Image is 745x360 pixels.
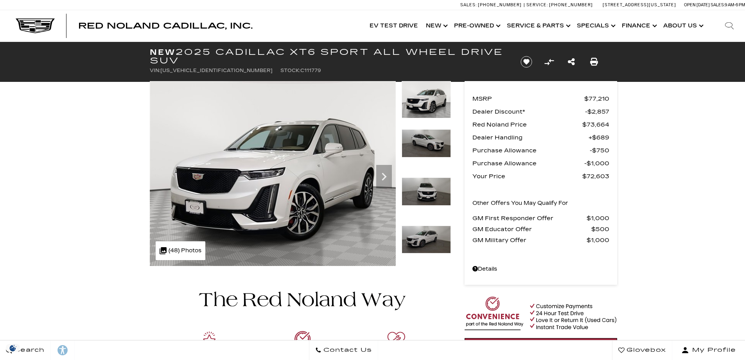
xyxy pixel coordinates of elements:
span: $1,000 [587,213,609,224]
a: Your Price $72,603 [472,171,609,182]
span: My Profile [689,345,736,356]
a: Sales: [PHONE_NUMBER] [460,3,524,7]
span: Dealer Discount* [472,106,585,117]
button: Open user profile menu [672,340,745,360]
a: Service & Parts [503,10,573,42]
img: New 2025 Crystal White Tricoat Cadillac Sport image 3 [402,177,451,206]
span: GM First Responder Offer [472,213,587,224]
span: $72,603 [582,171,609,182]
span: 9 AM-6 PM [725,2,745,7]
a: Dealer Handling $689 [472,132,609,143]
span: $750 [590,145,609,156]
span: VIN: [150,68,160,73]
div: (48) Photos [156,241,205,260]
span: $500 [591,224,609,235]
span: Search [12,345,45,356]
a: Glovebox [612,340,672,360]
span: $1,000 [584,158,609,169]
a: Purchase Allowance $750 [472,145,609,156]
span: Dealer Handling [472,132,589,143]
img: New 2025 Crystal White Tricoat Cadillac Sport image 1 [402,81,451,118]
span: Sales: [711,2,725,7]
a: [STREET_ADDRESS][US_STATE] [603,2,676,7]
span: Contact Us [321,345,372,356]
span: Service: [526,2,548,7]
span: GM Educator Offer [472,224,591,235]
span: $1,000 [587,235,609,246]
span: Sales: [460,2,477,7]
a: New [422,10,450,42]
span: Stock: [280,68,300,73]
a: About Us [659,10,706,42]
span: Open [DATE] [684,2,710,7]
a: Specials [573,10,618,42]
span: [US_VEHICLE_IDENTIFICATION_NUMBER] [160,68,273,73]
span: $2,857 [585,106,609,117]
a: Purchase Allowance $1,000 [472,158,609,169]
a: EV Test Drive [366,10,422,42]
a: Dealer Discount* $2,857 [472,106,609,117]
div: Next [376,165,392,188]
a: Share this New 2025 Cadillac XT6 Sport All Wheel Drive SUV [568,56,575,67]
a: GM Military Offer $1,000 [472,235,609,246]
a: GM Educator Offer $500 [472,224,609,235]
a: Red Noland Cadillac, Inc. [78,22,253,30]
span: Purchase Allowance [472,145,590,156]
span: Purchase Allowance [472,158,584,169]
strong: New [150,47,176,57]
span: MSRP [472,93,584,104]
a: Red Noland Price $73,664 [472,119,609,130]
a: Details [472,264,609,275]
span: $73,664 [582,119,609,130]
img: New 2025 Crystal White Tricoat Cadillac Sport image 1 [150,81,396,266]
span: Red Noland Cadillac, Inc. [78,21,253,31]
span: Red Noland Price [472,119,582,130]
p: Other Offers You May Qualify For [472,198,568,209]
span: $689 [589,132,609,143]
a: Start Your Deal [465,338,617,359]
span: GM Military Offer [472,235,587,246]
span: C111779 [300,68,321,73]
h1: 2025 Cadillac XT6 Sport All Wheel Drive SUV [150,48,508,65]
section: Click to Open Cookie Consent Modal [4,344,22,352]
button: Save vehicle [518,56,535,68]
img: New 2025 Crystal White Tricoat Cadillac Sport image 2 [402,129,451,157]
span: [PHONE_NUMBER] [478,2,522,7]
span: Your Price [472,171,582,182]
span: Glovebox [625,345,666,356]
img: Cadillac Dark Logo with Cadillac White Text [16,18,55,33]
a: Print this New 2025 Cadillac XT6 Sport All Wheel Drive SUV [590,56,598,67]
a: Pre-Owned [450,10,503,42]
img: New 2025 Crystal White Tricoat Cadillac Sport image 4 [402,226,451,254]
a: Contact Us [309,340,378,360]
a: GM First Responder Offer $1,000 [472,213,609,224]
a: Finance [618,10,659,42]
img: Opt-Out Icon [4,344,22,352]
a: Service: [PHONE_NUMBER] [524,3,595,7]
span: [PHONE_NUMBER] [549,2,593,7]
span: $77,210 [584,93,609,104]
button: Compare Vehicle [543,56,555,68]
a: MSRP $77,210 [472,93,609,104]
